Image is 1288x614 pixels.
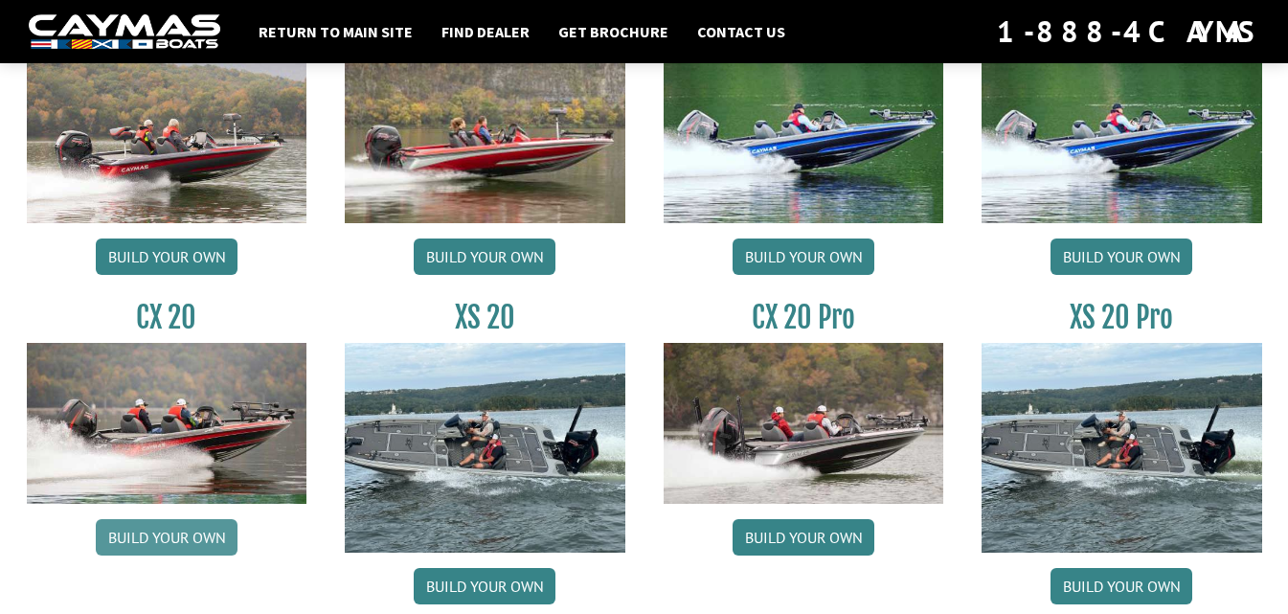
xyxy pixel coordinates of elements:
[96,519,237,556] a: Build your own
[414,568,555,604] a: Build your own
[1051,568,1192,604] a: Build your own
[982,61,1262,222] img: CX19_thumbnail.jpg
[733,239,874,275] a: Build your own
[345,343,625,553] img: XS_20_resized.jpg
[27,343,307,504] img: CX-20_thumbnail.jpg
[249,19,422,44] a: Return to main site
[997,11,1259,53] div: 1-888-4CAYMAS
[27,300,307,335] h3: CX 20
[29,14,220,50] img: white-logo-c9c8dbefe5ff5ceceb0f0178aa75bf4bb51f6bca0971e226c86eb53dfe498488.png
[345,300,625,335] h3: XS 20
[549,19,678,44] a: Get Brochure
[664,61,944,222] img: CX19_thumbnail.jpg
[432,19,539,44] a: Find Dealer
[27,61,307,222] img: CX-18S_thumbnail.jpg
[688,19,795,44] a: Contact Us
[414,239,555,275] a: Build your own
[664,343,944,504] img: CX-20Pro_thumbnail.jpg
[96,239,237,275] a: Build your own
[982,300,1262,335] h3: XS 20 Pro
[664,300,944,335] h3: CX 20 Pro
[1051,239,1192,275] a: Build your own
[345,61,625,222] img: CX-18SS_thumbnail.jpg
[982,343,1262,553] img: XS_20_resized.jpg
[733,519,874,556] a: Build your own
